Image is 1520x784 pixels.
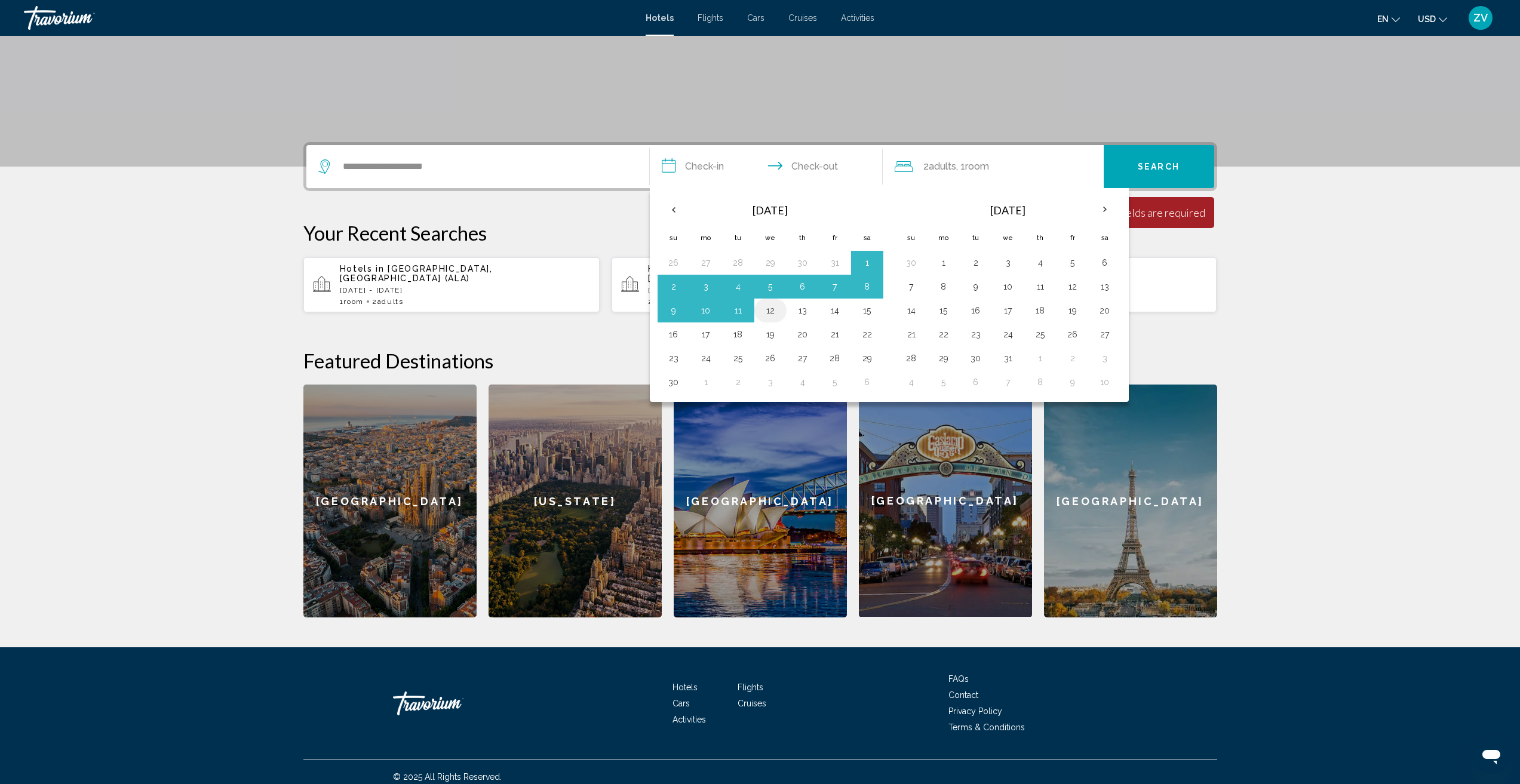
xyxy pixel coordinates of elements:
[1031,278,1050,295] button: Day 11
[793,254,812,271] button: Day 30
[825,326,845,343] button: Day 21
[793,278,812,295] button: Day 6
[788,13,817,23] span: Cruises
[999,302,1018,319] button: Day 17
[761,374,780,391] button: Day 3
[696,302,716,319] button: Day 10
[761,254,780,271] button: Day 29
[965,161,989,172] span: Room
[1063,278,1082,295] button: Day 12
[966,302,985,319] button: Day 16
[664,326,683,343] button: Day 16
[1472,736,1510,774] iframe: Кнопка запуска окна обмена сообщениями
[1089,196,1121,223] button: Next month
[883,145,1104,188] button: Travelers: 2 adults, 0 children
[306,145,1214,188] div: Search widget
[24,6,634,30] a: Travorium
[1031,302,1050,319] button: Day 18
[999,374,1018,391] button: Day 7
[841,13,874,23] span: Activities
[673,699,690,708] a: Cars
[999,278,1018,295] button: Day 10
[948,722,1025,732] a: Terms & Conditions
[793,350,812,367] button: Day 27
[648,297,678,306] span: 2
[948,690,978,700] a: Contact
[303,349,1217,373] h2: Featured Destinations
[761,278,780,295] button: Day 5
[1104,145,1214,188] button: Search
[489,385,662,617] a: [US_STATE]
[673,682,698,692] a: Hotels
[1095,326,1114,343] button: Day 27
[858,350,877,367] button: Day 29
[793,374,812,391] button: Day 4
[928,196,1089,225] th: [DATE]
[902,374,921,391] button: Day 4
[738,682,763,692] a: Flights
[696,326,716,343] button: Day 17
[966,374,985,391] button: Day 6
[761,326,780,343] button: Day 19
[825,278,845,295] button: Day 7
[858,254,877,271] button: Day 1
[934,350,953,367] button: Day 29
[747,13,764,23] a: Cars
[1095,302,1114,319] button: Day 20
[340,264,385,273] span: Hotels in
[1138,162,1180,172] span: Search
[664,278,683,295] button: Day 2
[393,685,512,721] a: Travorium
[858,278,877,295] button: Day 8
[948,674,969,684] a: FAQs
[966,350,985,367] button: Day 30
[729,278,748,295] button: Day 4
[729,254,748,271] button: Day 28
[648,286,899,294] p: [DATE] - [DATE]
[648,264,801,283] span: [GEOGRAPHIC_DATA], [GEOGRAPHIC_DATA] (ALA)
[1063,302,1082,319] button: Day 19
[646,13,674,23] a: Hotels
[1095,278,1114,295] button: Day 13
[1031,350,1050,367] button: Day 1
[966,326,985,343] button: Day 23
[902,278,921,295] button: Day 7
[698,13,723,23] a: Flights
[934,302,953,319] button: Day 15
[1063,374,1082,391] button: Day 9
[934,374,953,391] button: Day 5
[612,257,908,313] button: Hotels in [GEOGRAPHIC_DATA], [GEOGRAPHIC_DATA] (ALA)[DATE] - [DATE]2rooms4Adults
[761,302,780,319] button: Day 12
[1031,254,1050,271] button: Day 4
[956,158,989,175] span: , 1
[1418,14,1436,24] span: USD
[674,385,847,617] a: [GEOGRAPHIC_DATA]
[696,374,716,391] button: Day 1
[340,264,493,283] span: [GEOGRAPHIC_DATA], [GEOGRAPHIC_DATA] (ALA)
[729,326,748,343] button: Day 18
[948,706,1002,716] span: Privacy Policy
[673,715,706,724] a: Activities
[929,161,956,172] span: Adults
[825,254,845,271] button: Day 31
[902,350,921,367] button: Day 28
[999,326,1018,343] button: Day 24
[729,374,748,391] button: Day 2
[1044,385,1217,617] a: [GEOGRAPHIC_DATA]
[1063,326,1082,343] button: Day 26
[1095,350,1114,367] button: Day 3
[729,302,748,319] button: Day 11
[999,254,1018,271] button: Day 3
[902,302,921,319] button: Day 14
[966,278,985,295] button: Day 9
[1418,10,1447,27] button: Change currency
[761,350,780,367] button: Day 26
[340,286,591,294] p: [DATE] - [DATE]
